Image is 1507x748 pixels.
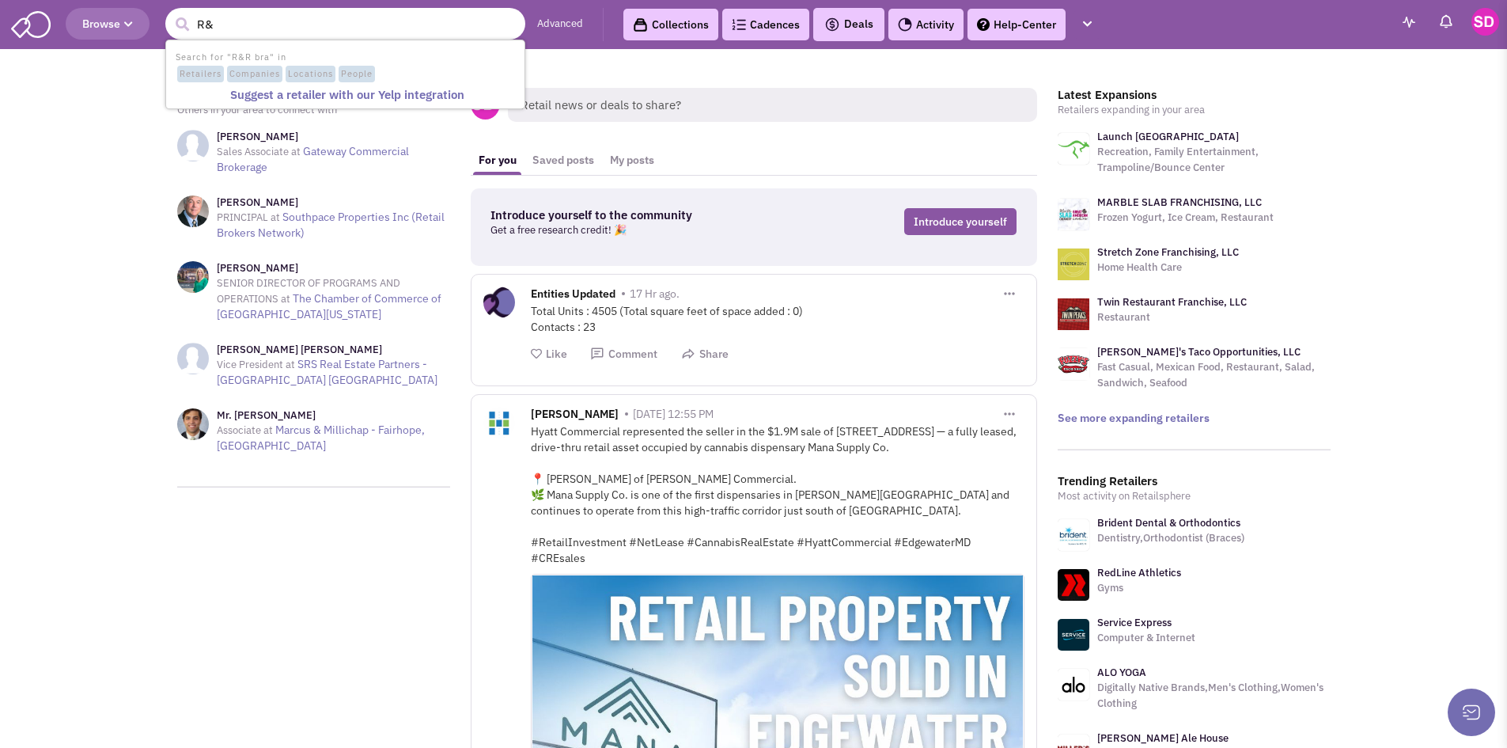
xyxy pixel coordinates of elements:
[227,66,282,83] span: Companies
[508,88,1037,122] span: Retail news or deals to share?
[537,17,583,32] a: Advanced
[546,347,567,361] span: Like
[898,17,912,32] img: Activity.png
[904,208,1017,235] a: Introduce yourself
[531,287,615,305] span: Entities Updated
[1097,616,1172,629] a: Service Express
[1058,488,1331,504] p: Most activity on Retailsphere
[1097,566,1181,579] a: RedLine Athletics
[967,9,1066,40] a: Help-Center
[217,357,437,387] a: SRS Real Estate Partners - [GEOGRAPHIC_DATA] [GEOGRAPHIC_DATA]
[172,85,522,106] a: Suggest a retailer with our Yelp integration
[1058,298,1089,330] img: logo
[1097,144,1331,176] p: Recreation, Family Entertainment, Trampoline/Bounce Center
[165,8,525,40] input: Search
[1471,8,1499,36] img: Stephen Dendy
[217,291,441,321] a: The Chamber of Commerce of [GEOGRAPHIC_DATA][US_STATE]
[1058,102,1331,118] p: Retailers expanding in your area
[217,130,450,144] h3: [PERSON_NAME]
[531,303,1024,335] div: Total Units : 4505 (Total square feet of space added : 0) Contacts : 23
[633,407,714,421] span: [DATE] 12:55 PM
[977,18,990,31] img: help.png
[217,423,425,453] a: Marcus & Millichap - Fairhope, [GEOGRAPHIC_DATA]
[490,208,789,222] h3: Introduce yourself to the community
[1058,669,1089,701] img: www.aloyoga.com
[732,19,746,30] img: Cadences_logo.png
[286,66,335,83] span: Locations
[217,423,273,437] span: Associate at
[217,145,301,158] span: Sales Associate at
[217,408,450,423] h3: Mr. [PERSON_NAME]
[722,9,809,40] a: Cadences
[1058,411,1210,425] a: See more expanding retailers
[633,17,648,32] img: icon-collection-lavender-black.svg
[1097,630,1195,646] p: Computer & Internet
[602,146,662,175] a: My posts
[1097,666,1146,679] a: ALO YOGA
[1058,474,1331,488] h3: Trending Retailers
[217,343,450,357] h3: [PERSON_NAME] [PERSON_NAME]
[1097,309,1247,325] p: Restaurant
[1097,345,1301,359] a: [PERSON_NAME]'s Taco Opportunities, LLC
[1097,260,1239,275] p: Home Health Care
[1097,516,1240,530] a: Brident Dental & Orthodontics
[824,17,873,31] span: Deals
[217,261,450,275] h3: [PERSON_NAME]
[820,14,878,35] button: Deals
[1097,196,1262,209] a: MARBLE SLAB FRANCHISING, LLC
[1097,731,1229,745] a: [PERSON_NAME] Ale House
[339,66,375,83] span: People
[217,358,295,371] span: Vice President at
[888,9,964,40] a: Activity
[824,15,840,34] img: icon-deals.svg
[1097,245,1239,259] a: Stretch Zone Franchising, LLC
[217,196,450,210] h3: [PERSON_NAME]
[490,222,789,238] p: Get a free research credit! 🎉
[1097,530,1244,546] p: Dentistry,Orthodontist (Braces)
[1058,249,1089,280] img: logo
[1058,133,1089,165] img: logo
[531,423,1024,566] div: Hyatt Commercial represented the seller in the $1.9M sale of [STREET_ADDRESS] — a fully leased, d...
[630,287,680,301] span: 17 Hr ago.
[531,347,567,362] button: Like
[1097,130,1239,143] a: Launch [GEOGRAPHIC_DATA]
[217,144,409,174] a: Gateway Commercial Brokerage
[177,130,209,161] img: NoImageAvailable1.jpg
[1097,210,1274,226] p: Frozen Yogurt, Ice Cream, Restaurant
[11,8,51,38] img: SmartAdmin
[1058,199,1089,230] img: logo
[177,343,209,374] img: NoImageAvailable1.jpg
[590,347,657,362] button: Comment
[230,87,464,102] b: Suggest a retailer with our Yelp integration
[177,102,450,118] p: Others in your area to connect with
[531,407,619,425] span: [PERSON_NAME]
[217,210,445,240] a: Southpace Properties Inc (Retail Brokers Network)
[681,347,729,362] button: Share
[524,146,602,175] a: Saved posts
[471,146,524,175] a: For you
[1097,359,1331,391] p: Fast Casual, Mexican Food, Restaurant, Salad, Sandwich, Seafood
[82,17,133,31] span: Browse
[66,8,150,40] button: Browse
[1058,88,1331,102] h3: Latest Expansions
[217,211,280,224] span: PRINCIPAL at
[1097,295,1247,309] a: Twin Restaurant Franchise, LLC
[217,276,400,306] span: SENIOR DIRECTOR OF PROGRAMS AND OPERATIONS at
[177,66,224,83] span: Retailers
[168,47,523,84] li: Search for "R&R bra" in
[1058,348,1089,380] img: logo
[1097,580,1181,596] p: Gyms
[623,9,718,40] a: Collections
[1097,680,1331,712] p: Digitally Native Brands,Men's Clothing,Women's Clothing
